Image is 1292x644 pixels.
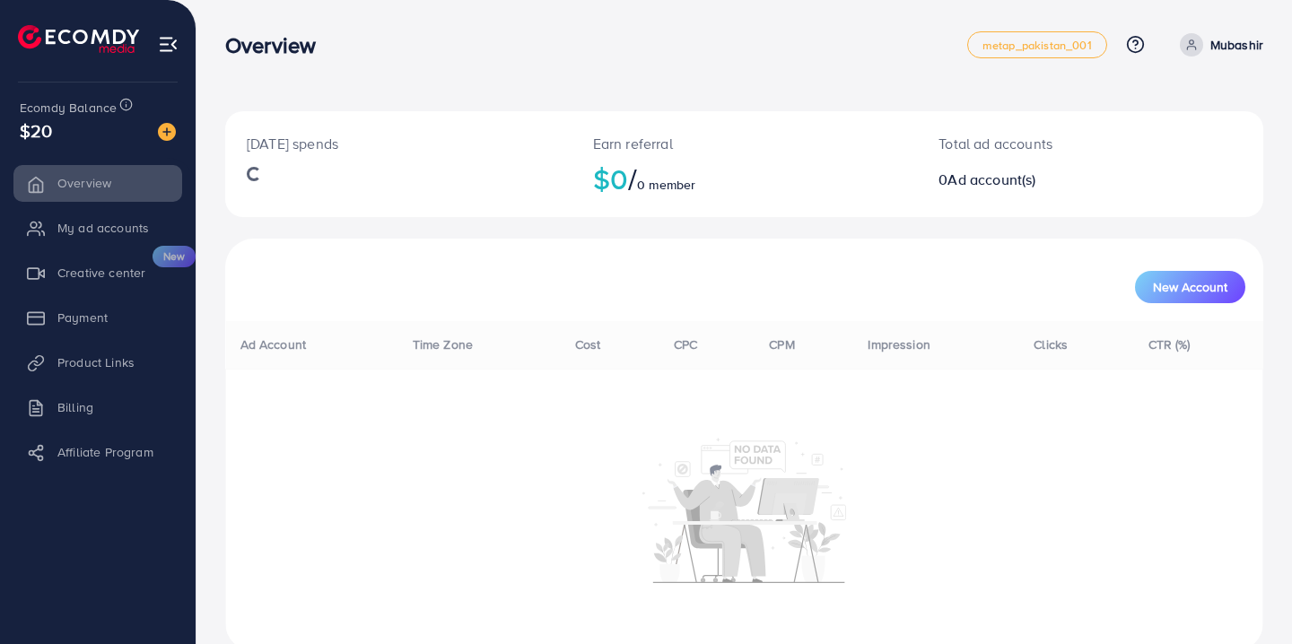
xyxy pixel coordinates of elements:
[593,133,896,154] p: Earn referral
[967,31,1107,58] a: metap_pakistan_001
[938,133,1155,154] p: Total ad accounts
[247,133,550,154] p: [DATE] spends
[637,176,695,194] span: 0 member
[225,32,330,58] h3: Overview
[1153,281,1227,293] span: New Account
[938,171,1155,188] h2: 0
[947,170,1035,189] span: Ad account(s)
[1210,34,1263,56] p: Mubashir
[1173,33,1263,57] a: Mubashir
[593,161,896,196] h2: $0
[20,117,52,144] span: $20
[628,158,637,199] span: /
[18,25,139,53] img: logo
[1135,271,1245,303] button: New Account
[158,34,179,55] img: menu
[20,99,117,117] span: Ecomdy Balance
[158,123,176,141] img: image
[982,39,1092,51] span: metap_pakistan_001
